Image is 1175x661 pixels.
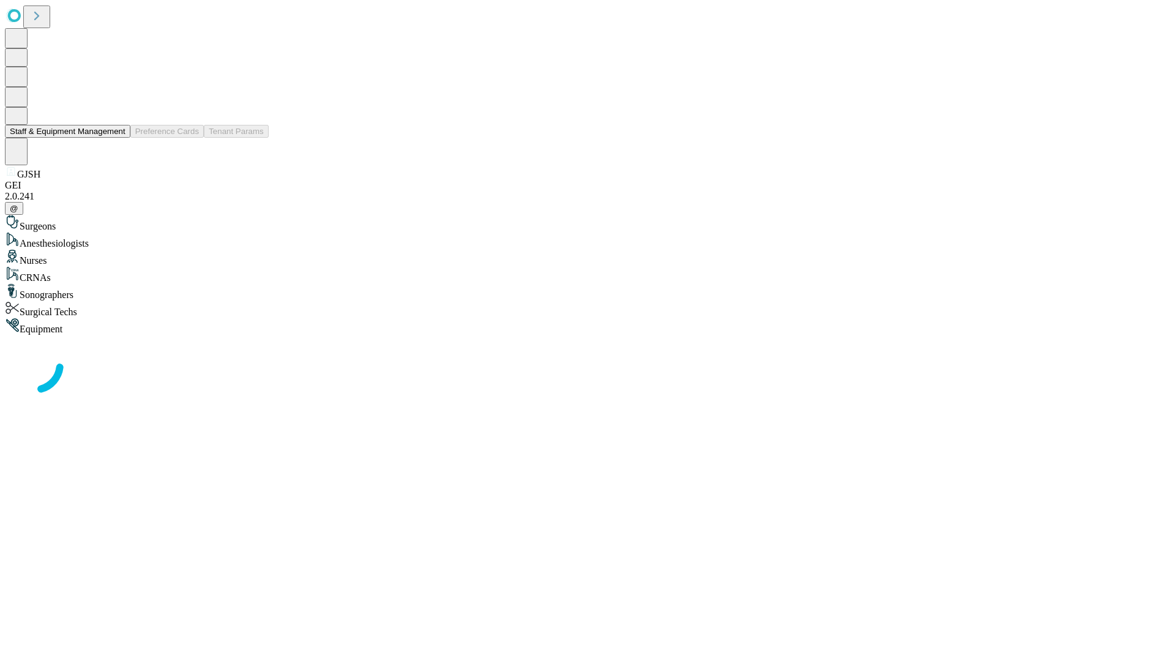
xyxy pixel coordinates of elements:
[204,125,269,138] button: Tenant Params
[130,125,204,138] button: Preference Cards
[5,283,1170,301] div: Sonographers
[5,249,1170,266] div: Nurses
[5,232,1170,249] div: Anesthesiologists
[5,318,1170,335] div: Equipment
[5,301,1170,318] div: Surgical Techs
[5,266,1170,283] div: CRNAs
[10,204,18,213] span: @
[5,191,1170,202] div: 2.0.241
[5,215,1170,232] div: Surgeons
[5,125,130,138] button: Staff & Equipment Management
[5,180,1170,191] div: GEI
[5,202,23,215] button: @
[17,169,40,179] span: GJSH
